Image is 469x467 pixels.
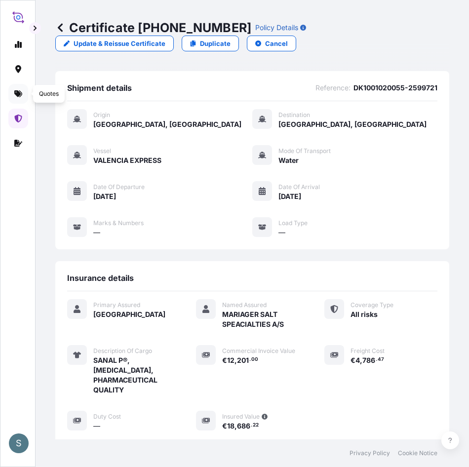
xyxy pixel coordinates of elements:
span: Primary Assured [93,301,140,309]
span: VALENCIA EXPRESS [93,156,161,165]
span: Shipment details [67,83,132,93]
a: Cookie Notice [398,449,437,457]
span: Origin [93,111,110,119]
span: Reference : [315,83,351,93]
button: Cancel [247,36,296,51]
span: 47 [378,358,384,361]
span: 00 [251,358,258,361]
span: 201 [237,357,249,364]
span: Date of Arrival [278,183,320,191]
span: 4 [355,357,360,364]
span: [GEOGRAPHIC_DATA], [GEOGRAPHIC_DATA] [93,119,241,129]
span: Water [278,156,299,165]
span: — [93,228,100,237]
span: Load Type [278,219,308,227]
span: 686 [237,423,250,429]
span: € [222,423,227,429]
span: , [234,423,237,429]
span: Named Assured [222,301,267,309]
span: Commercial Invoice Value [222,347,295,355]
span: 22 [253,424,259,427]
span: 786 [362,357,375,364]
span: Destination [278,111,310,119]
div: Quotes [33,85,65,103]
span: [GEOGRAPHIC_DATA] [93,310,165,319]
span: . [249,358,251,361]
span: Freight Cost [351,347,385,355]
a: Update & Reissue Certificate [55,36,174,51]
span: . [251,424,252,427]
span: € [222,357,227,364]
span: MARIAGER SALT SPEACIALTIES A/S [222,310,309,329]
a: Privacy Policy [350,449,390,457]
span: . [376,358,377,361]
span: [DATE] [278,192,301,201]
span: DK1001020055-2599721 [353,83,437,93]
span: Marks & Numbers [93,219,144,227]
span: All risks [351,310,378,319]
span: SANAL P®, [MEDICAL_DATA], PHARMACEUTICAL QUALITY [93,355,180,395]
p: Update & Reissue Certificate [74,39,165,48]
span: Insurance details [67,273,134,283]
span: Mode of Transport [278,147,331,155]
p: Duplicate [200,39,231,48]
span: — [93,421,100,431]
a: Duplicate [182,36,239,51]
span: — [278,228,285,237]
p: Certificate [PHONE_NUMBER] [55,20,251,36]
p: Policy Details [255,23,298,33]
span: 18 [227,423,234,429]
p: Cancel [265,39,288,48]
span: Insured Value [222,413,260,421]
span: 12 [227,357,234,364]
span: Date of Departure [93,183,145,191]
span: Description Of Cargo [93,347,152,355]
span: Vessel [93,147,111,155]
span: , [234,357,237,364]
span: [DATE] [93,192,116,201]
span: € [351,357,355,364]
span: S [16,438,22,448]
span: [GEOGRAPHIC_DATA], [GEOGRAPHIC_DATA] [278,119,427,129]
span: , [360,357,362,364]
span: Coverage Type [351,301,393,309]
span: Duty Cost [93,413,121,421]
